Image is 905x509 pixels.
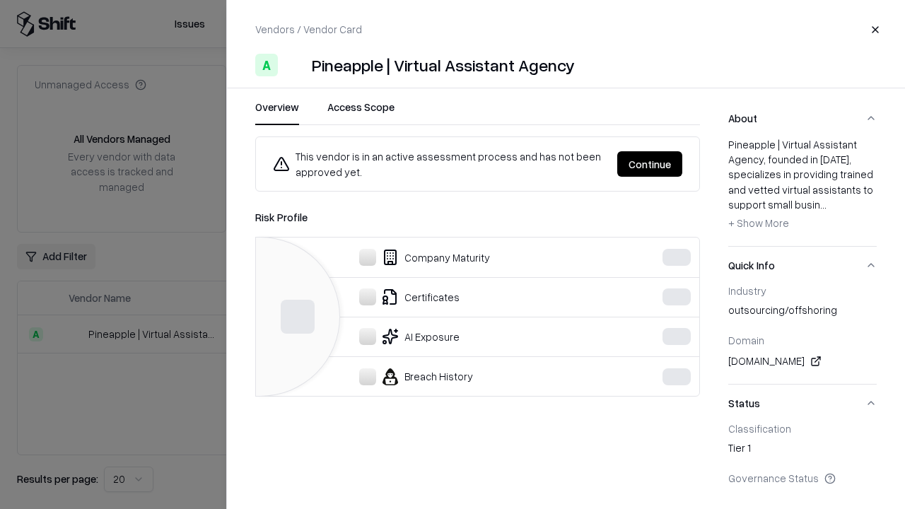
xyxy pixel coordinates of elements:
div: This vendor is in an active assessment process and has not been approved yet. [273,148,606,180]
div: Quick Info [728,284,877,384]
div: outsourcing/offshoring [728,303,877,322]
button: About [728,100,877,137]
div: [DOMAIN_NAME] [728,353,877,370]
button: Continue [617,151,682,177]
button: Access Scope [327,100,395,125]
div: Pineapple | Virtual Assistant Agency [312,54,575,76]
div: Governance Status [728,472,877,484]
p: Vendors / Vendor Card [255,22,362,37]
div: Tier 1 [728,440,877,460]
div: A [255,54,278,76]
img: Pineapple | Virtual Assistant Agency [284,54,306,76]
button: + Show More [728,212,789,235]
div: Classification [728,422,877,435]
div: Pineapple | Virtual Assistant Agency, founded in [DATE], specializes in providing trained and vet... [728,137,877,235]
div: Certificates [267,288,619,305]
div: Breach History [267,368,619,385]
span: ... [820,198,827,211]
button: Quick Info [728,247,877,284]
div: Company Maturity [267,249,619,266]
button: Overview [255,100,299,125]
div: Domain [728,334,877,346]
div: Risk Profile [255,209,700,226]
button: Status [728,385,877,422]
span: + Show More [728,216,789,229]
div: AI Exposure [267,328,619,345]
div: About [728,137,877,246]
div: Industry [728,284,877,297]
